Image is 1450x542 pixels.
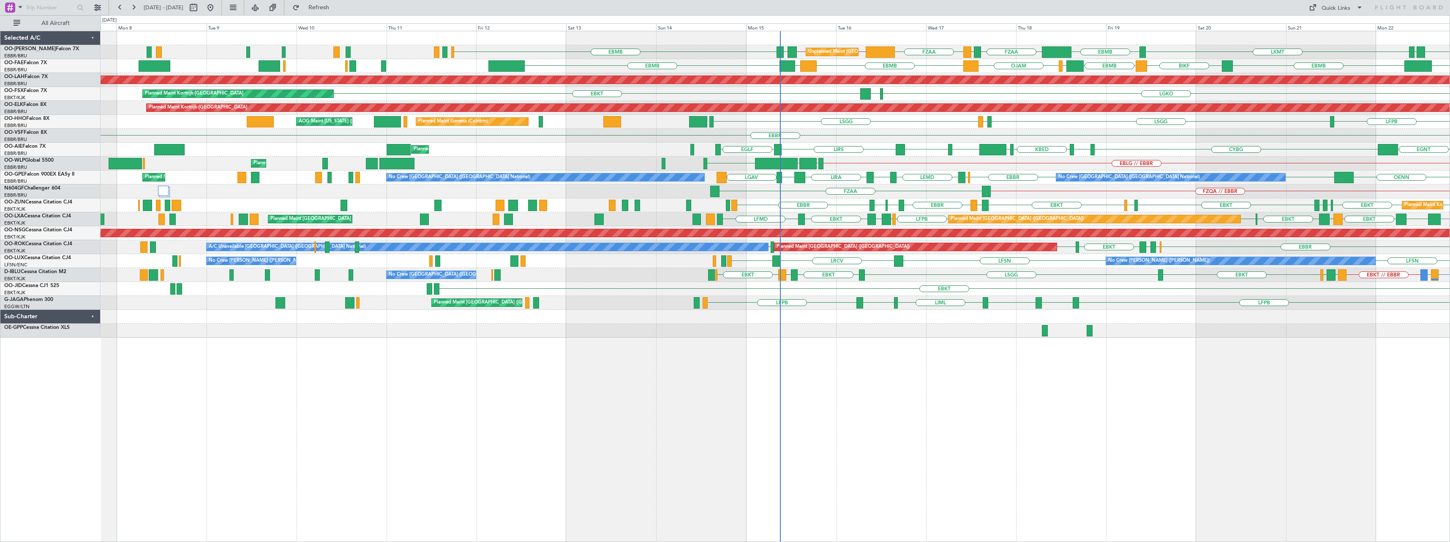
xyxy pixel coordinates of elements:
[4,186,24,191] span: N604GF
[1058,171,1200,184] div: No Crew [GEOGRAPHIC_DATA] ([GEOGRAPHIC_DATA] National)
[209,255,310,267] div: No Crew [PERSON_NAME] ([PERSON_NAME])
[4,88,24,93] span: OO-FSX
[4,158,25,163] span: OO-WLP
[414,143,547,156] div: Planned Maint [GEOGRAPHIC_DATA] ([GEOGRAPHIC_DATA])
[4,200,25,205] span: OO-ZUN
[4,53,27,59] a: EBBR/BRU
[4,130,24,135] span: OO-VSF
[4,304,30,310] a: EGGW/LTN
[4,214,24,219] span: OO-LXA
[4,95,25,101] a: EBKT/KJK
[4,228,72,233] a: OO-NSGCessna Citation CJ4
[9,16,92,30] button: All Aircraft
[4,269,21,274] span: D-IBLU
[4,102,46,107] a: OO-ELKFalcon 8X
[1286,23,1376,31] div: Sun 21
[4,283,59,288] a: OO-JIDCessna CJ1 525
[926,23,1016,31] div: Wed 17
[387,23,477,31] div: Thu 11
[389,171,530,184] div: No Crew [GEOGRAPHIC_DATA] ([GEOGRAPHIC_DATA] National)
[4,241,25,247] span: OO-ROK
[1196,23,1286,31] div: Sat 20
[4,269,66,274] a: D-IBLUCessna Citation M2
[566,23,656,31] div: Sat 13
[4,200,72,205] a: OO-ZUNCessna Citation CJ4
[4,164,27,171] a: EBBR/BRU
[434,296,567,309] div: Planned Maint [GEOGRAPHIC_DATA] ([GEOGRAPHIC_DATA])
[289,1,339,14] button: Refresh
[4,325,70,330] a: OE-GPPCessna Citation XLS
[4,283,22,288] span: OO-JID
[149,101,247,114] div: Planned Maint Kortrijk-[GEOGRAPHIC_DATA]
[270,213,423,225] div: Planned Maint [GEOGRAPHIC_DATA] ([GEOGRAPHIC_DATA] National)
[777,241,910,253] div: Planned Maint [GEOGRAPHIC_DATA] ([GEOGRAPHIC_DATA])
[144,4,183,11] span: [DATE] - [DATE]
[4,74,25,79] span: OO-LAH
[4,297,24,302] span: G-JAGA
[4,255,71,260] a: OO-LUXCessna Citation CJ4
[4,130,47,135] a: OO-VSFFalcon 8X
[301,5,337,11] span: Refresh
[4,81,27,87] a: EBBR/BRU
[4,228,25,233] span: OO-NSG
[1016,23,1106,31] div: Thu 18
[4,74,48,79] a: OO-LAHFalcon 7X
[22,20,89,26] span: All Aircraft
[1305,1,1367,14] button: Quick Links
[4,108,27,115] a: EBBR/BRU
[253,157,297,170] div: Planned Maint Liege
[4,241,72,247] a: OO-ROKCessna Citation CJ4
[836,23,926,31] div: Tue 16
[389,268,530,281] div: No Crew [GEOGRAPHIC_DATA] ([GEOGRAPHIC_DATA] National)
[4,88,47,93] a: OO-FSXFalcon 7X
[4,144,46,149] a: OO-AIEFalcon 7X
[26,1,74,14] input: Trip Number
[145,171,298,184] div: Planned Maint [GEOGRAPHIC_DATA] ([GEOGRAPHIC_DATA] National)
[4,192,27,198] a: EBBR/BRU
[297,23,387,31] div: Wed 10
[4,214,71,219] a: OO-LXACessna Citation CJ4
[4,116,49,121] a: OO-HHOFalcon 8X
[4,60,24,65] span: OO-FAE
[117,23,207,31] div: Mon 8
[4,178,27,184] a: EBBR/BRU
[4,297,53,302] a: G-JAGAPhenom 300
[808,46,967,58] div: Unplanned Maint [GEOGRAPHIC_DATA] ([GEOGRAPHIC_DATA] National)
[1322,4,1350,13] div: Quick Links
[746,23,836,31] div: Mon 15
[951,213,1084,225] div: Planned Maint [GEOGRAPHIC_DATA] ([GEOGRAPHIC_DATA])
[4,325,23,330] span: OE-GPP
[4,144,22,149] span: OO-AIE
[145,87,243,100] div: Planned Maint Kortrijk-[GEOGRAPHIC_DATA]
[4,150,27,157] a: EBBR/BRU
[4,172,74,177] a: OO-GPEFalcon 900EX EASy II
[4,276,25,282] a: EBKT/KJK
[1108,255,1210,267] div: No Crew [PERSON_NAME] ([PERSON_NAME])
[4,116,26,121] span: OO-HHO
[656,23,746,31] div: Sun 14
[4,186,60,191] a: N604GFChallenger 604
[4,158,54,163] a: OO-WLPGlobal 5500
[4,60,47,65] a: OO-FAEFalcon 7X
[4,172,24,177] span: OO-GPE
[4,248,25,254] a: EBKT/KJK
[4,255,24,260] span: OO-LUX
[418,115,488,128] div: Planned Maint Geneva (Cointrin)
[209,241,366,253] div: A/C Unavailable [GEOGRAPHIC_DATA] ([GEOGRAPHIC_DATA] National)
[4,102,23,107] span: OO-ELK
[4,234,25,240] a: EBKT/KJK
[4,220,25,226] a: EBKT/KJK
[1106,23,1196,31] div: Fri 19
[4,67,27,73] a: EBBR/BRU
[4,122,27,129] a: EBBR/BRU
[102,17,117,24] div: [DATE]
[4,46,56,51] span: OO-[PERSON_NAME]
[4,290,25,296] a: EBKT/KJK
[4,206,25,212] a: EBKT/KJK
[4,136,27,143] a: EBBR/BRU
[4,262,27,268] a: LFSN/ENC
[476,23,566,31] div: Fri 12
[207,23,297,31] div: Tue 9
[4,46,79,51] a: OO-[PERSON_NAME]Falcon 7X
[299,115,401,128] div: AOG Maint [US_STATE] ([GEOGRAPHIC_DATA])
